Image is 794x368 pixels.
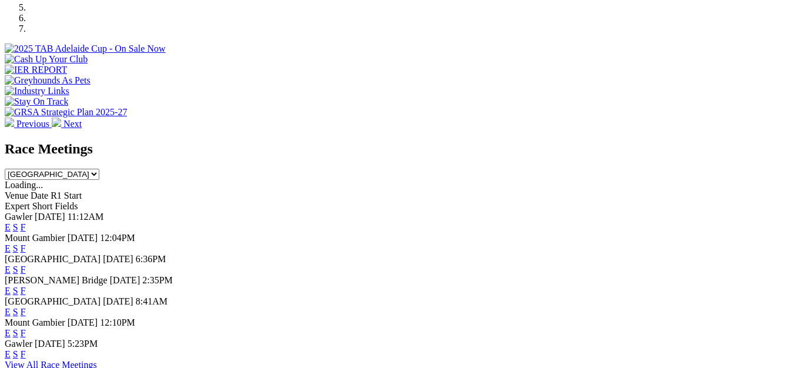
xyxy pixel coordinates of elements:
a: F [21,328,26,338]
span: [PERSON_NAME] Bridge [5,275,108,285]
span: Date [31,190,48,200]
span: Venue [5,190,28,200]
span: Mount Gambier [5,317,65,327]
img: chevron-right-pager-white.svg [52,118,61,127]
span: [DATE] [35,339,65,349]
a: S [13,222,18,232]
a: Next [52,119,82,129]
a: Previous [5,119,52,129]
span: 6:36PM [136,254,166,264]
img: IER REPORT [5,65,67,75]
a: E [5,328,11,338]
span: R1 Start [51,190,82,200]
span: [GEOGRAPHIC_DATA] [5,254,100,264]
a: E [5,265,11,275]
a: E [5,307,11,317]
span: Gawler [5,339,32,349]
span: Loading... [5,180,43,190]
img: Cash Up Your Club [5,54,88,65]
span: Short [32,201,53,211]
span: [GEOGRAPHIC_DATA] [5,296,100,306]
a: S [13,349,18,359]
span: 12:04PM [100,233,135,243]
span: 5:23PM [68,339,98,349]
a: S [13,328,18,338]
span: Next [63,119,82,129]
img: Stay On Track [5,96,68,107]
img: 2025 TAB Adelaide Cup - On Sale Now [5,44,166,54]
span: Gawler [5,212,32,222]
a: E [5,286,11,296]
span: Expert [5,201,30,211]
span: 12:10PM [100,317,135,327]
a: S [13,307,18,317]
a: F [21,265,26,275]
span: [DATE] [110,275,140,285]
a: E [5,349,11,359]
span: [DATE] [103,254,133,264]
a: F [21,286,26,296]
a: F [21,349,26,359]
span: [DATE] [68,233,98,243]
a: S [13,265,18,275]
a: E [5,243,11,253]
a: S [13,286,18,296]
a: F [21,307,26,317]
span: Previous [16,119,49,129]
span: Fields [55,201,78,211]
a: E [5,222,11,232]
a: S [13,243,18,253]
img: Industry Links [5,86,69,96]
span: Mount Gambier [5,233,65,243]
a: F [21,222,26,232]
span: 11:12AM [68,212,104,222]
a: F [21,243,26,253]
span: 8:41AM [136,296,167,306]
img: Greyhounds As Pets [5,75,91,86]
span: 2:35PM [142,275,173,285]
span: [DATE] [103,296,133,306]
h2: Race Meetings [5,141,789,157]
span: [DATE] [35,212,65,222]
img: GRSA Strategic Plan 2025-27 [5,107,127,118]
span: [DATE] [68,317,98,327]
img: chevron-left-pager-white.svg [5,118,14,127]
